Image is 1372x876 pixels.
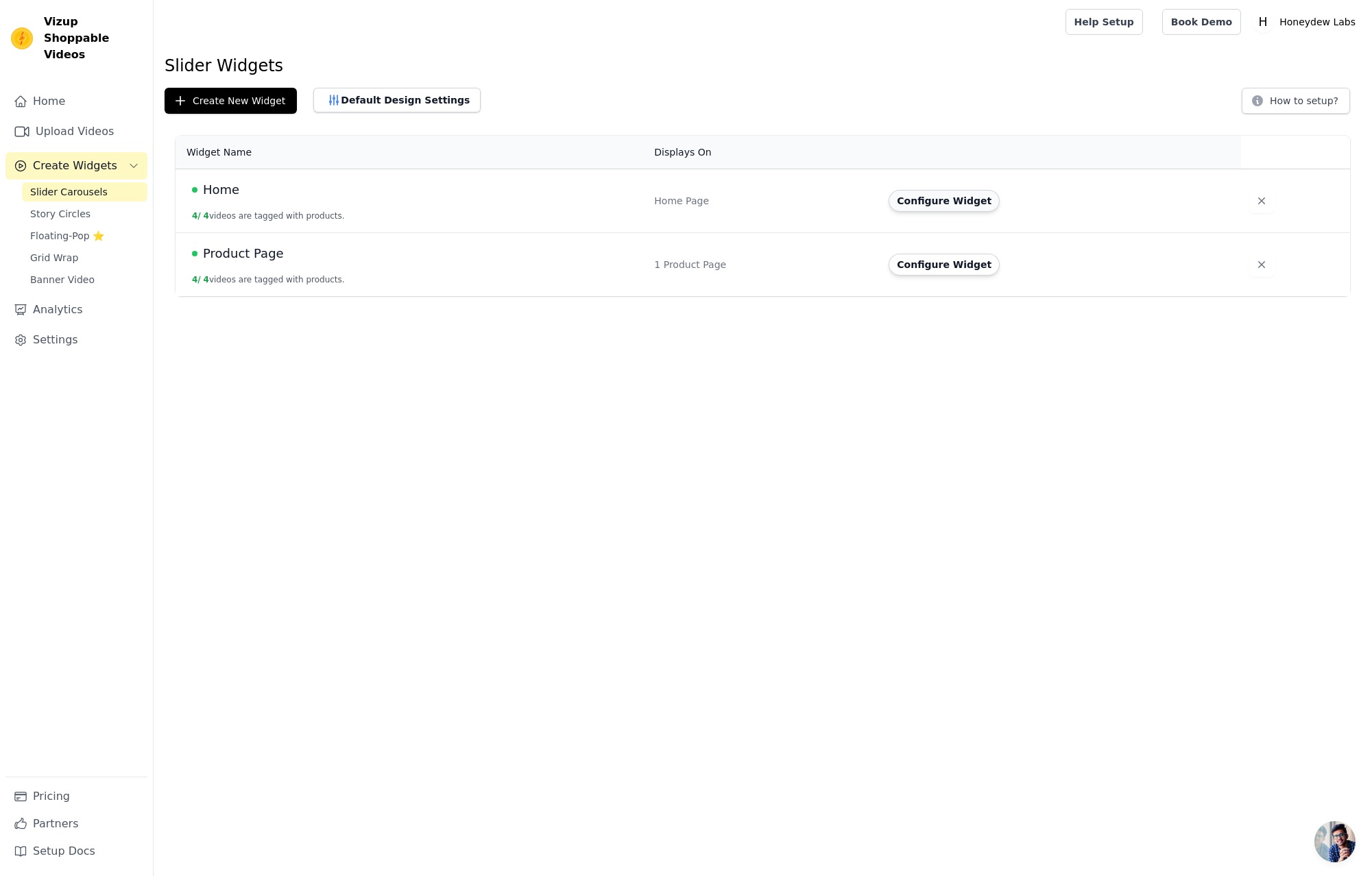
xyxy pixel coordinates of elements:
span: Product Page [203,244,284,263]
span: Story Circles [30,207,91,221]
button: Configure Widget [889,190,1000,212]
span: Live Published [192,187,197,193]
div: Home Page [654,194,872,208]
a: How to setup? [1242,97,1350,110]
span: Banner Video [30,273,95,287]
a: Settings [5,326,147,354]
button: Create New Widget [165,88,297,114]
button: H Honeydew Labs [1252,10,1361,34]
button: Delete widget [1249,188,1274,213]
button: How to setup? [1242,88,1350,114]
span: Live Published [192,251,197,256]
th: Widget Name [176,136,646,169]
a: Banner Video [22,270,147,289]
th: Displays On [646,136,880,169]
button: Create Widgets [5,152,147,180]
button: 4/ 4videos are tagged with products. [192,210,345,221]
div: Open chat [1314,821,1356,862]
a: Grid Wrap [22,248,147,267]
a: Book Demo [1162,9,1241,35]
button: Delete widget [1249,252,1274,277]
span: Create Widgets [33,158,117,174]
a: Home [5,88,147,115]
a: Setup Docs [5,838,147,865]
div: 1 Product Page [654,258,872,271]
text: H [1259,15,1268,29]
button: Default Design Settings [313,88,481,112]
p: Honeydew Labs [1274,10,1361,34]
a: Partners [5,810,147,838]
a: Help Setup [1066,9,1143,35]
span: 4 / [192,275,201,284]
button: Configure Widget [889,254,1000,276]
span: 4 [204,211,209,221]
span: Floating-Pop ⭐ [30,229,104,243]
a: Upload Videos [5,118,147,145]
a: Analytics [5,296,147,324]
a: Floating-Pop ⭐ [22,226,147,245]
a: Slider Carousels [22,182,147,202]
button: 4/ 4videos are tagged with products. [192,274,345,285]
span: 4 / [192,211,201,221]
span: Grid Wrap [30,251,78,265]
a: Story Circles [22,204,147,223]
span: Slider Carousels [30,185,108,199]
h1: Slider Widgets [165,55,1361,77]
img: Vizup [11,27,33,49]
span: Vizup Shoppable Videos [44,14,142,63]
span: 4 [204,275,209,284]
span: Home [203,180,239,199]
a: Pricing [5,783,147,810]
